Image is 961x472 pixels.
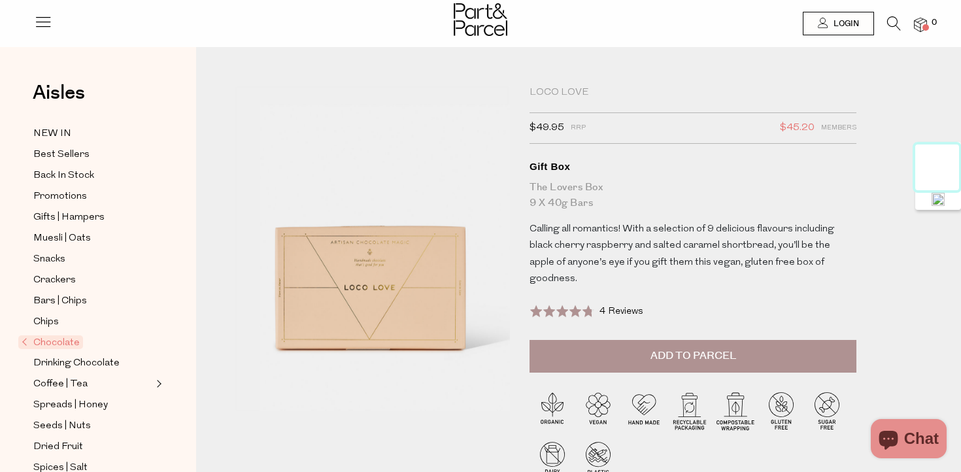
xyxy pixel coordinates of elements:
span: Chips [33,314,59,330]
span: 0 [928,17,940,29]
span: Snacks [33,252,65,267]
span: Promotions [33,189,87,205]
span: Crackers [33,273,76,288]
a: Dried Fruit [33,439,152,455]
a: Coffee | Tea [33,376,152,392]
span: Login [830,18,859,29]
a: Spreads | Honey [33,397,152,413]
img: P_P-ICONS-Live_Bec_V11_Compostable_Wrapping.svg [713,388,758,433]
a: Chocolate [22,335,152,350]
span: Bars | Chips [33,294,87,309]
a: Login [803,12,874,35]
a: 0 [914,18,927,31]
img: P_P-ICONS-Live_Bec_V11_Recyclable_Packaging.svg [667,388,713,433]
span: $45.20 [780,120,815,137]
span: Add to Parcel [650,348,736,363]
a: Back In Stock [33,167,152,184]
span: Back In Stock [33,168,94,184]
a: Promotions [33,188,152,205]
span: Gifts | Hampers [33,210,105,226]
a: NEW IN [33,126,152,142]
span: Best Sellers [33,147,90,163]
inbox-online-store-chat: Shopify online store chat [867,419,951,462]
span: RRP [571,120,586,137]
span: 4 Reviews [599,307,643,316]
span: Drinking Chocolate [33,356,120,371]
a: Drinking Chocolate [33,355,152,371]
span: Members [821,120,856,137]
a: Gifts | Hampers [33,209,152,226]
img: Part&Parcel [454,3,507,36]
img: P_P-ICONS-Live_Bec_V11_Handmade.svg [621,388,667,433]
img: P_P-ICONS-Live_Bec_V11_Sugar_Free.svg [804,388,850,433]
img: P_P-ICONS-Live_Bec_V11_Vegan.svg [575,388,621,433]
a: Muesli | Oats [33,230,152,246]
a: Best Sellers [33,146,152,163]
a: Chips [33,314,152,330]
span: NEW IN [33,126,71,142]
button: Add to Parcel [530,340,856,373]
img: P_P-ICONS-Live_Bec_V11_Organic.svg [530,388,575,433]
div: The Lovers Box 9 x 40g Bars [530,180,856,211]
span: Muesli | Oats [33,231,91,246]
a: Seeds | Nuts [33,418,152,434]
div: Gift Box [530,160,856,173]
button: Expand/Collapse Coffee | Tea [153,376,162,392]
img: P_P-ICONS-Live_Bec_V11_Gluten_Free.svg [758,388,804,433]
span: Chocolate [18,335,83,349]
a: Bars | Chips [33,293,152,309]
span: Aisles [33,78,85,107]
span: Coffee | Tea [33,377,88,392]
span: Dried Fruit [33,439,83,455]
img: Gift Box [235,86,510,411]
a: Crackers [33,272,152,288]
div: Loco Love [530,86,856,99]
span: Calling all romantics! With a selection of 9 delicious flavours including black cherry raspberry ... [530,224,834,284]
span: $49.95 [530,120,564,137]
span: Spreads | Honey [33,397,108,413]
a: Aisles [33,83,85,116]
a: Snacks [33,251,152,267]
span: Seeds | Nuts [33,418,91,434]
